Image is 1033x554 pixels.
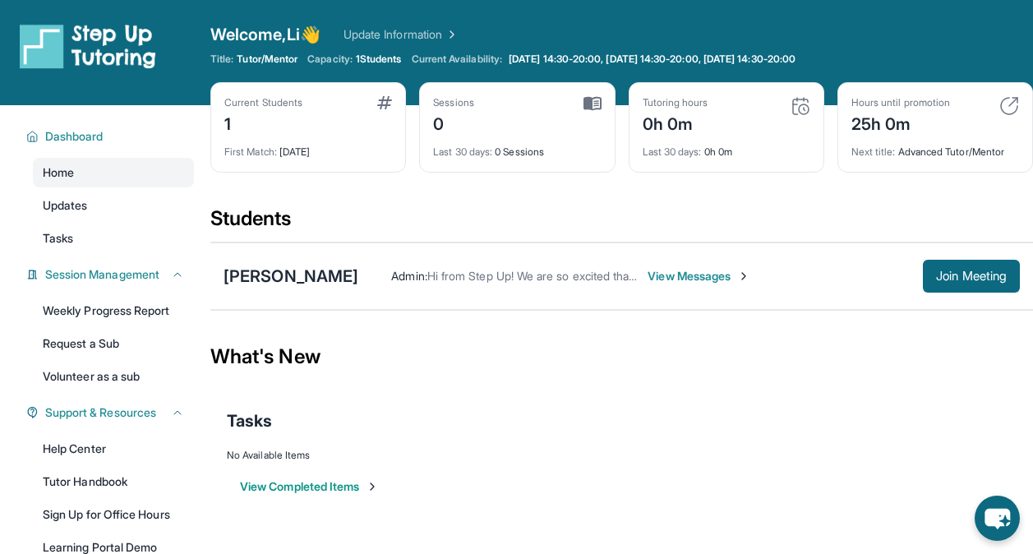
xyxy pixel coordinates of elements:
span: Title: [210,53,233,66]
span: Dashboard [45,128,104,145]
span: Tasks [43,230,73,247]
span: Home [43,164,74,181]
img: card [999,96,1019,116]
div: 0h 0m [643,109,708,136]
div: What's New [210,321,1033,393]
span: Next title : [851,145,896,158]
span: Join Meeting [936,271,1007,281]
a: Tutor Handbook [33,467,194,496]
span: Tutor/Mentor [237,53,297,66]
div: Students [210,205,1033,242]
div: Tutoring hours [643,96,708,109]
button: Support & Resources [39,404,184,421]
span: Admin : [391,269,427,283]
span: 1 Students [356,53,402,66]
img: card [791,96,810,116]
span: Updates [43,197,88,214]
a: Update Information [344,26,459,43]
span: View Messages [648,268,750,284]
a: Tasks [33,224,194,253]
span: Last 30 days : [433,145,492,158]
button: chat-button [975,496,1020,541]
div: 0 Sessions [433,136,601,159]
span: Last 30 days : [643,145,702,158]
div: Sessions [433,96,474,109]
a: Volunteer as a sub [33,362,194,391]
button: Dashboard [39,128,184,145]
img: logo [20,23,156,69]
button: Session Management [39,266,184,283]
div: 0h 0m [643,136,810,159]
button: Join Meeting [923,260,1020,293]
img: Chevron Right [442,26,459,43]
span: Support & Resources [45,404,156,421]
span: Capacity: [307,53,353,66]
a: Weekly Progress Report [33,296,194,325]
span: Welcome, Li 👋 [210,23,321,46]
span: Session Management [45,266,159,283]
img: card [583,96,602,111]
div: 0 [433,109,474,136]
div: 1 [224,109,302,136]
div: [PERSON_NAME] [224,265,358,288]
a: Request a Sub [33,329,194,358]
div: Advanced Tutor/Mentor [851,136,1019,159]
a: Updates [33,191,194,220]
div: No Available Items [227,449,1017,462]
span: [DATE] 14:30-20:00, [DATE] 14:30-20:00, [DATE] 14:30-20:00 [509,53,796,66]
div: Hours until promotion [851,96,950,109]
a: Home [33,158,194,187]
img: Chevron-Right [737,270,750,283]
span: First Match : [224,145,277,158]
img: card [377,96,392,109]
div: Current Students [224,96,302,109]
button: View Completed Items [240,478,379,495]
a: Sign Up for Office Hours [33,500,194,529]
a: Help Center [33,434,194,464]
div: [DATE] [224,136,392,159]
div: 25h 0m [851,109,950,136]
a: [DATE] 14:30-20:00, [DATE] 14:30-20:00, [DATE] 14:30-20:00 [505,53,799,66]
span: Tasks [227,409,272,432]
span: Current Availability: [412,53,502,66]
